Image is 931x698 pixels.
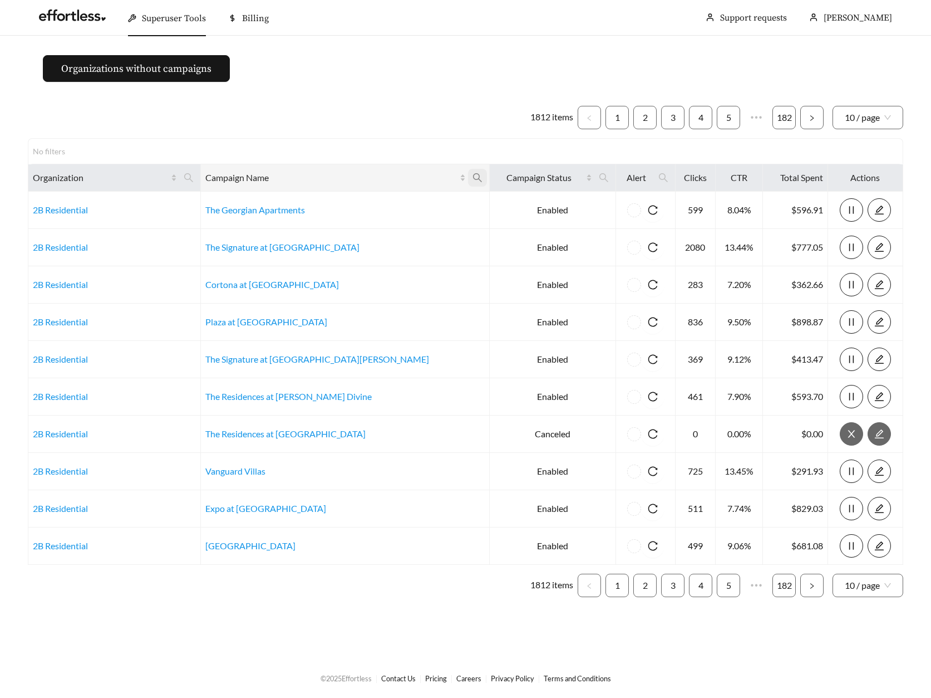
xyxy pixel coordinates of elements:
[33,279,88,290] a: 2B Residential
[840,354,863,364] span: pause
[716,164,763,192] th: CTR
[662,106,684,129] a: 3
[689,106,712,129] li: 4
[716,378,763,416] td: 7.90%
[689,106,712,129] a: 4
[689,574,712,597] li: 4
[472,173,482,183] span: search
[868,273,891,296] button: edit
[205,466,265,476] a: Vanguard Villas
[840,310,863,334] button: pause
[494,171,584,184] span: Campaign Status
[641,392,664,402] span: reload
[205,316,327,327] a: Plaza at [GEOGRAPHIC_DATA]
[800,106,824,129] li: Next Page
[716,304,763,341] td: 9.50%
[868,204,891,215] a: edit
[205,391,372,402] a: The Residences at [PERSON_NAME] Divine
[641,422,664,446] button: reload
[717,106,740,129] a: 5
[586,115,593,121] span: left
[641,348,664,371] button: reload
[490,192,616,229] td: Enabled
[490,229,616,266] td: Enabled
[868,503,891,514] a: edit
[205,540,295,551] a: [GEOGRAPHIC_DATA]
[578,574,601,597] button: left
[641,242,664,252] span: reload
[840,534,863,558] button: pause
[641,317,664,327] span: reload
[868,391,891,402] a: edit
[716,528,763,565] td: 9.06%
[868,392,890,402] span: edit
[868,534,891,558] button: edit
[676,453,716,490] td: 725
[868,385,891,408] button: edit
[33,540,88,551] a: 2B Residential
[490,304,616,341] td: Enabled
[763,490,828,528] td: $829.03
[641,466,664,476] span: reload
[641,534,664,558] button: reload
[599,173,609,183] span: search
[840,280,863,290] span: pause
[205,503,326,514] a: Expo at [GEOGRAPHIC_DATA]
[641,354,664,364] span: reload
[833,574,903,597] div: Page Size
[641,429,664,439] span: reload
[840,497,863,520] button: pause
[544,674,611,683] a: Terms and Conditions
[676,164,716,192] th: Clicks
[772,574,796,597] li: 182
[773,574,795,597] a: 182
[381,674,416,683] a: Contact Us
[868,541,890,551] span: edit
[620,171,652,184] span: Alert
[773,106,795,129] a: 182
[717,106,740,129] li: 5
[763,229,828,266] td: $777.05
[800,106,824,129] button: right
[641,236,664,259] button: reload
[43,55,230,82] button: Organizations without campaigns
[586,583,593,589] span: left
[205,428,366,439] a: The Residences at [GEOGRAPHIC_DATA]
[605,574,629,597] li: 1
[468,169,487,187] span: search
[33,171,169,184] span: Organization
[717,574,740,597] a: 5
[840,466,863,476] span: pause
[868,540,891,551] a: edit
[833,106,903,129] div: Page Size
[578,106,601,129] button: left
[840,392,863,402] span: pause
[33,503,88,514] a: 2B Residential
[763,453,828,490] td: $291.93
[179,169,198,187] span: search
[840,348,863,371] button: pause
[840,385,863,408] button: pause
[716,490,763,528] td: 7.74%
[828,164,903,192] th: Actions
[490,528,616,565] td: Enabled
[840,460,863,483] button: pause
[530,574,573,597] li: 1812 items
[868,236,891,259] button: edit
[745,106,768,129] li: Next 5 Pages
[868,280,890,290] span: edit
[641,385,664,408] button: reload
[840,317,863,327] span: pause
[716,416,763,453] td: 0.00%
[661,574,684,597] li: 3
[868,279,891,290] a: edit
[868,422,891,446] button: edit
[205,242,359,252] a: The Signature at [GEOGRAPHIC_DATA]
[33,204,88,215] a: 2B Residential
[184,173,194,183] span: search
[142,13,206,24] span: Superuser Tools
[33,354,88,364] a: 2B Residential
[490,453,616,490] td: Enabled
[800,574,824,597] li: Next Page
